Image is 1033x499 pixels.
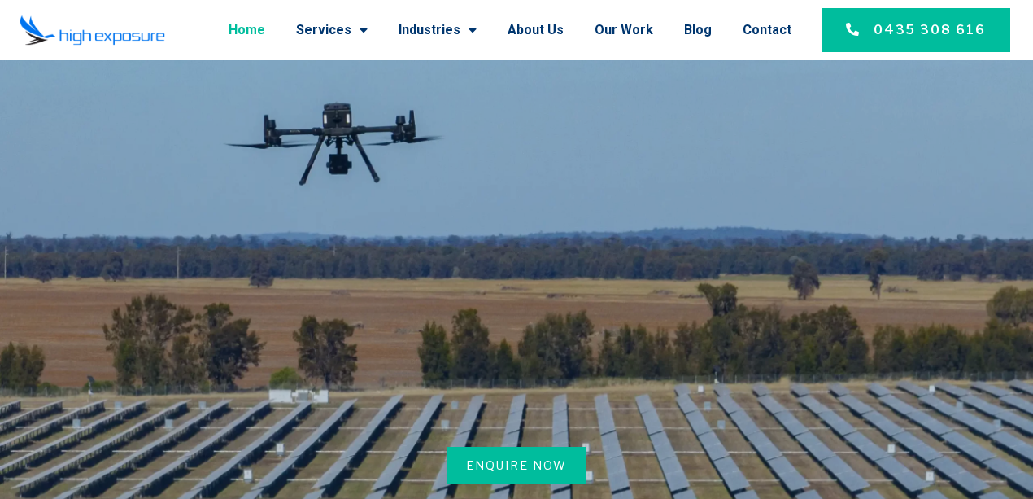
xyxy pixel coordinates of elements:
a: Industries [399,9,477,51]
a: Blog [684,9,712,51]
nav: Menu [181,9,791,51]
span: 0435 308 616 [874,20,986,40]
img: Final-Logo copy [20,15,165,46]
a: About Us [508,9,564,51]
span: Enquire Now [466,457,567,474]
a: Services [296,9,368,51]
a: Contact [743,9,791,51]
a: Home [229,9,265,51]
a: 0435 308 616 [822,8,1010,52]
a: Enquire Now [447,447,586,484]
a: Our Work [595,9,653,51]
